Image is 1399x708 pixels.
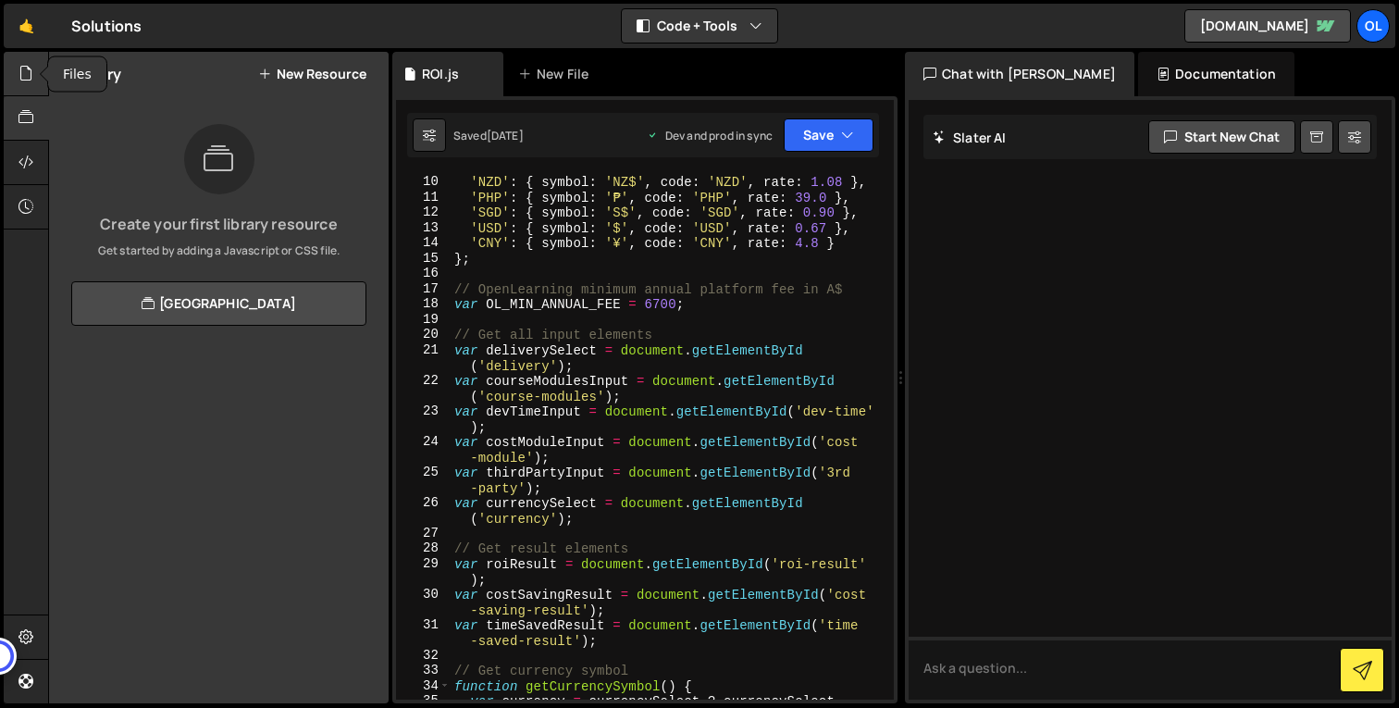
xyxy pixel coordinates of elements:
[453,128,524,143] div: Saved
[396,617,451,648] div: 31
[396,342,451,373] div: 21
[396,663,451,678] div: 33
[258,67,366,81] button: New Resource
[622,9,777,43] button: Code + Tools
[784,118,873,152] button: Save
[396,556,451,587] div: 29
[487,128,524,143] div: [DATE]
[396,205,451,220] div: 12
[396,373,451,404] div: 22
[396,526,451,541] div: 27
[1356,9,1390,43] a: OL
[396,296,451,312] div: 18
[396,678,451,694] div: 34
[71,281,366,326] a: [GEOGRAPHIC_DATA]
[396,312,451,328] div: 19
[4,4,49,48] a: 🤙
[1184,9,1351,43] a: [DOMAIN_NAME]
[396,587,451,617] div: 30
[396,540,451,556] div: 28
[518,65,596,83] div: New File
[396,327,451,342] div: 20
[396,251,451,267] div: 15
[422,65,459,83] div: ROI.js
[1148,120,1295,154] button: Start new chat
[396,220,451,236] div: 13
[396,434,451,465] div: 24
[396,266,451,281] div: 16
[647,128,773,143] div: Dev and prod in sync
[933,129,1007,146] h2: Slater AI
[396,235,451,251] div: 14
[396,174,451,190] div: 10
[1138,52,1294,96] div: Documentation
[71,15,142,37] div: Solutions
[48,57,106,92] div: Files
[396,648,451,664] div: 32
[905,52,1134,96] div: Chat with [PERSON_NAME]
[64,242,374,259] p: Get started by adding a Javascript or CSS file.
[396,404,451,434] div: 23
[396,281,451,297] div: 17
[64,217,374,231] h3: Create your first library resource
[396,465,451,495] div: 25
[396,190,451,205] div: 11
[396,495,451,526] div: 26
